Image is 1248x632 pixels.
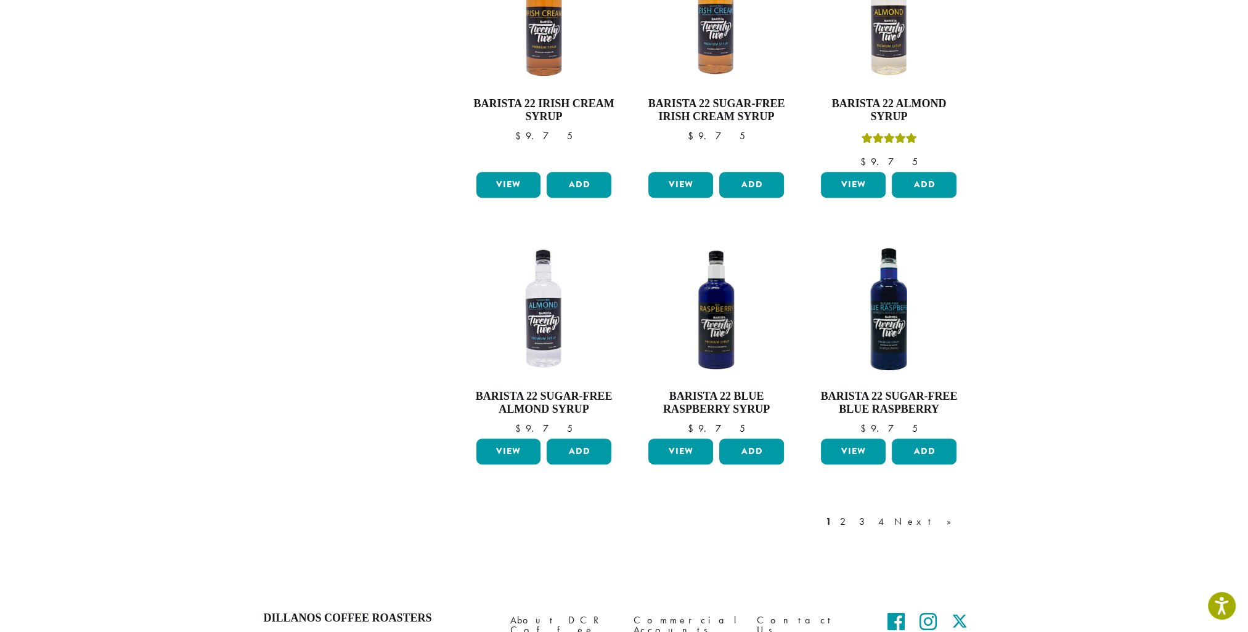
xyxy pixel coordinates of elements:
[876,514,888,529] a: 4
[688,422,745,435] bdi: 9.75
[860,422,871,435] span: $
[515,129,573,142] bdi: 9.75
[838,514,853,529] a: 2
[476,172,541,198] a: View
[473,97,615,124] h4: Barista 22 Irish Cream Syrup
[821,439,886,464] a: View
[892,172,956,198] button: Add
[688,129,698,142] span: $
[857,514,872,529] a: 3
[861,131,916,150] div: Rated 5.00 out of 5
[473,238,614,380] img: B22-SF-ALMOND-300x300.png
[688,422,698,435] span: $
[515,422,573,435] bdi: 9.75
[818,97,960,124] h4: Barista 22 Almond Syrup
[818,238,960,434] a: Barista 22 Sugar-Free Blue Raspberry $9.75
[892,514,963,529] a: Next »
[476,439,541,464] a: View
[860,155,918,168] bdi: 9.75
[547,439,611,464] button: Add
[648,439,713,464] a: View
[821,172,886,198] a: View
[823,514,834,529] a: 1
[645,238,787,434] a: Barista 22 Blue Raspberry Syrup $9.75
[719,439,784,464] button: Add
[645,390,787,416] h4: Barista 22 Blue Raspberry Syrup
[264,612,492,625] h4: Dillanos Coffee Roasters
[892,439,956,464] button: Add
[473,390,615,416] h4: Barista 22 Sugar-Free Almond Syrup
[547,172,611,198] button: Add
[860,155,871,168] span: $
[818,390,960,416] h4: Barista 22 Sugar-Free Blue Raspberry
[515,129,526,142] span: $
[515,422,526,435] span: $
[648,172,713,198] a: View
[645,238,787,380] img: B22-Blue-Raspberry-1200x-300x300.png
[473,238,615,434] a: Barista 22 Sugar-Free Almond Syrup $9.75
[860,422,918,435] bdi: 9.75
[688,129,745,142] bdi: 9.75
[818,238,960,380] img: SF-BLUE-RASPBERRY-e1715970249262.png
[645,97,787,124] h4: Barista 22 Sugar-Free Irish Cream Syrup
[719,172,784,198] button: Add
